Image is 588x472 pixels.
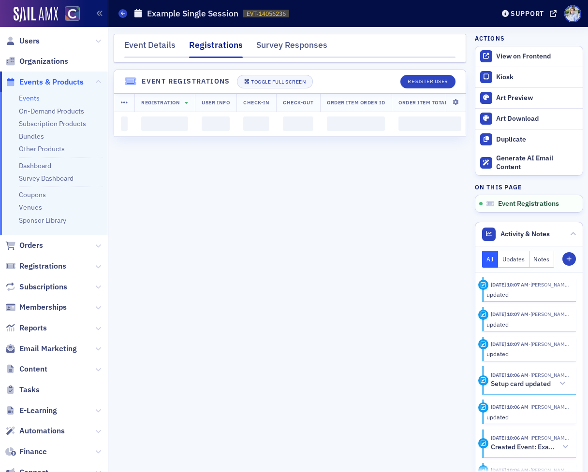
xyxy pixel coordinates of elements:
[486,349,569,358] div: updated
[5,77,84,87] a: Events & Products
[14,7,58,22] img: SailAMX
[19,36,40,46] span: Users
[491,403,529,410] time: 9/25/2025 10:06 AM
[511,9,544,18] div: Support
[19,56,68,67] span: Organizations
[491,281,529,288] time: 9/25/2025 10:07 AM
[202,116,230,131] span: ‌
[498,200,559,208] span: Event Registrations
[19,174,73,183] a: Survey Dashboard
[19,190,46,199] a: Coupons
[478,339,488,349] div: Update
[283,99,313,106] span: Check-Out
[19,364,47,374] span: Content
[5,36,40,46] a: Users
[5,385,40,395] a: Tasks
[5,56,68,67] a: Organizations
[19,261,66,272] span: Registrations
[5,261,66,272] a: Registrations
[496,154,577,171] div: Generate AI Email Content
[141,99,180,106] span: Registration
[5,364,47,374] a: Content
[19,405,57,416] span: E-Learning
[243,99,269,106] span: Check-In
[142,76,230,86] h4: Event Registrations
[475,34,505,43] h4: Actions
[65,6,80,21] img: SailAMX
[19,323,47,333] span: Reports
[486,320,569,329] div: updated
[19,216,66,225] a: Sponsor Library
[19,426,65,436] span: Automations
[496,73,577,82] div: Kiosk
[529,434,569,441] span: Luke Abell
[496,114,577,123] div: Art Download
[475,67,583,87] a: Kiosk
[398,99,461,106] span: Order Item Total Paid
[19,343,77,354] span: Email Marketing
[5,343,77,354] a: Email Marketing
[283,116,313,131] span: ‌
[141,116,188,131] span: ‌
[58,6,80,23] a: View Homepage
[482,251,499,268] button: All
[251,79,306,85] div: Toggle Full Screen
[5,282,67,292] a: Subscriptions
[19,132,44,141] a: Bundles
[19,144,65,153] a: Other Products
[5,405,57,416] a: E-Learning
[529,311,569,317] span: Luke Abell
[5,323,47,333] a: Reports
[478,375,488,386] div: Activity
[498,251,529,268] button: Updates
[500,229,550,239] span: Activity & Notes
[491,311,529,317] time: 9/25/2025 10:07 AM
[496,94,577,102] div: Art Preview
[19,240,43,251] span: Orders
[189,39,243,58] div: Registrations
[496,135,577,144] div: Duplicate
[398,116,461,131] span: ‌
[491,379,569,389] button: Setup card updated
[529,251,555,268] button: Notes
[19,385,40,395] span: Tasks
[121,116,128,131] span: ‌
[19,446,47,457] span: Finance
[529,403,569,410] span: Luke Abell
[5,302,67,313] a: Memberships
[327,99,385,106] span: Order Item Order ID
[529,281,569,288] span: Luke Abell
[247,10,286,18] span: EVT-14056236
[491,434,529,441] time: 9/25/2025 10:06 AM
[124,39,176,57] div: Event Details
[475,150,583,176] button: Generate AI Email Content
[243,116,269,131] span: ‌
[478,402,488,413] div: Update
[478,310,488,320] div: Update
[475,108,583,129] a: Art Download
[496,52,577,61] div: View on Frontend
[491,442,569,452] button: Created Event: Example Single Session
[478,280,488,290] div: Update
[19,94,40,102] a: Events
[19,107,84,115] a: On-Demand Products
[19,282,67,292] span: Subscriptions
[529,372,569,378] span: Luke Abell
[237,75,313,88] button: Toggle Full Screen
[486,413,569,421] div: updated
[256,39,327,57] div: Survey Responses
[491,380,551,388] h5: Setup card updated
[564,5,581,22] span: Profile
[19,119,86,128] a: Subscription Products
[475,129,583,150] button: Duplicate
[475,183,583,191] h4: On this page
[475,46,583,67] a: View on Frontend
[5,446,47,457] a: Finance
[5,426,65,436] a: Automations
[491,372,529,378] time: 9/25/2025 10:06 AM
[147,8,238,19] h1: Example Single Session
[19,77,84,87] span: Events & Products
[478,438,488,448] div: Activity
[475,87,583,108] a: Art Preview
